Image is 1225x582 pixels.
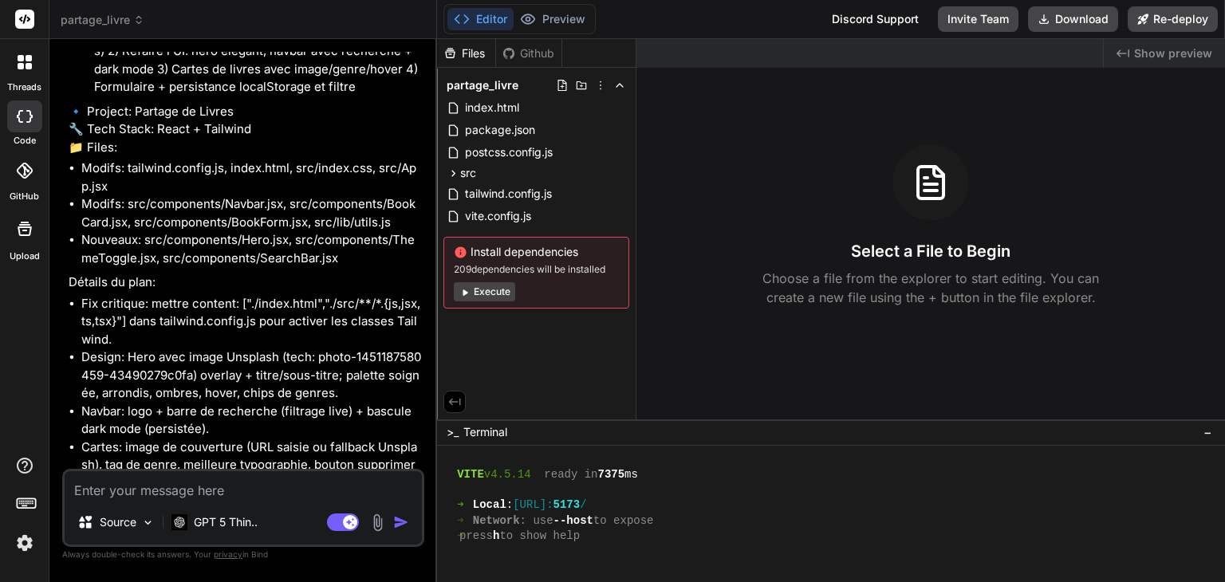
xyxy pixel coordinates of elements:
[580,497,586,513] span: /
[61,12,144,28] span: partage_livre
[171,514,187,529] img: GPT 5 Thinking High
[454,244,619,260] span: Install dependencies
[1028,6,1118,32] button: Download
[81,403,421,438] li: Navbar: logo + barre de recherche (filtrage live) + bascule dark mode (persistée).
[544,467,597,482] span: ready in
[81,231,421,267] li: Nouveaux: src/components/Hero.jsx, src/components/ThemeToggle.jsx, src/components/SearchBar.jsx
[1200,419,1215,445] button: −
[459,529,493,544] span: press
[493,529,499,544] span: h
[368,513,387,532] img: attachment
[69,103,421,157] p: 🔹 Project: Partage de Livres 🔧 Tech Stack: React + Tailwind 📁 Files:
[520,513,553,529] span: : use
[10,190,39,203] label: GitHub
[1128,6,1218,32] button: Re-deploy
[463,98,521,117] span: index.html
[454,282,515,301] button: Execute
[593,513,654,529] span: to expose
[752,269,1109,307] p: Choose a file from the explorer to start editing. You can create a new file using the + button in...
[100,514,136,530] p: Source
[598,467,625,482] span: 7375
[11,529,38,556] img: settings
[457,529,459,544] span: ➜
[447,424,459,440] span: >_
[463,424,507,440] span: Terminal
[81,438,421,493] li: Cartes: image de couverture (URL saisie ou fallback Unsplash), tag de genre, meilleure typographi...
[194,514,258,530] p: GPT 5 Thin..
[81,25,421,96] li: Corriger Tailwind (il ne scanne pas les .jsx → pas de styles) 2) Refaire l’UI: hero élégant, navb...
[1134,45,1212,61] span: Show preview
[463,206,533,226] span: vite.config.js
[81,159,421,195] li: Modifs: tailwind.config.js, index.html, src/index.css, src/App.jsx
[499,529,580,544] span: to show help
[473,497,506,513] span: Local
[62,547,424,562] p: Always double-check its answers. Your in Bind
[822,6,928,32] div: Discord Support
[457,467,484,482] span: VITE
[506,497,513,513] span: :
[447,77,518,93] span: partage_livre
[463,184,553,203] span: tailwind.config.js
[447,8,514,30] button: Editor
[393,514,409,530] img: icon
[938,6,1018,32] button: Invite Team
[851,240,1010,262] h3: Select a File to Begin
[513,497,553,513] span: [URL]:
[214,549,242,559] span: privacy
[553,513,593,529] span: --host
[141,516,155,529] img: Pick Models
[624,467,638,482] span: ms
[10,250,40,263] label: Upload
[457,497,459,513] span: ➜
[1203,424,1212,440] span: −
[473,513,520,529] span: Network
[553,497,581,513] span: 5173
[437,45,495,61] div: Files
[69,273,421,292] p: Détails du plan:
[463,143,554,162] span: postcss.config.js
[484,467,531,482] span: v4.5.14
[454,263,619,276] span: 209 dependencies will be installed
[463,120,537,140] span: package.json
[7,81,41,94] label: threads
[457,513,459,529] span: ➜
[81,295,421,349] li: Fix critique: mettre content: ["./index.html","./src/**/*.{js,jsx,ts,tsx}"] dans tailwind.config....
[460,165,476,181] span: src
[496,45,561,61] div: Github
[81,348,421,403] li: Design: Hero avec image Unsplash (tech: photo-1451187580459-43490279c0fa) overlay + titre/sous-ti...
[14,134,36,147] label: code
[514,8,592,30] button: Preview
[81,195,421,231] li: Modifs: src/components/Navbar.jsx, src/components/BookCard.jsx, src/components/BookForm.jsx, src/...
